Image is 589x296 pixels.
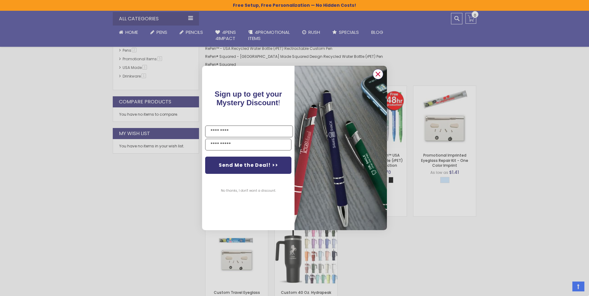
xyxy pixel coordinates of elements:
span: Sign up to get your Mystery Discount [215,90,282,107]
img: pop-up-image [294,66,387,230]
button: Send Me the Deal! >> [205,157,291,174]
button: No thanks, I don't want a discount. [218,183,279,198]
button: Close dialog [373,69,383,79]
span: ! [215,90,282,107]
